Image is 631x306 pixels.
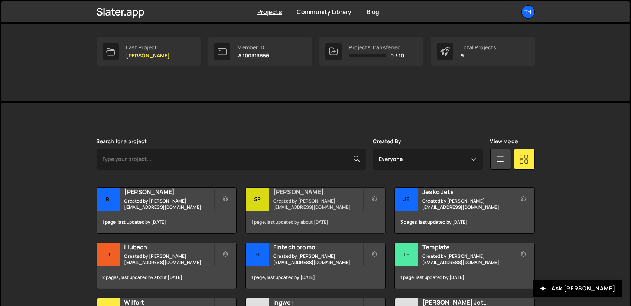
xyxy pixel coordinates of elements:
[373,138,401,144] label: Created By
[349,45,404,50] div: Projects Transferred
[395,188,418,211] div: Je
[246,188,269,211] div: Sp
[238,53,270,59] p: #100313556
[97,187,237,234] a: Ri [PERSON_NAME] Created by [PERSON_NAME][EMAIL_ADDRESS][DOMAIN_NAME] 1 page, last updated by [DATE]
[126,53,170,59] p: [PERSON_NAME]
[124,188,214,196] h2: [PERSON_NAME]
[297,8,352,16] a: Community Library
[461,53,497,59] p: 9
[422,198,512,210] small: Created by [PERSON_NAME][EMAIL_ADDRESS][DOMAIN_NAME]
[246,211,385,233] div: 1 page, last updated by about [DATE]
[422,188,512,196] h2: Jesko Jets
[124,253,214,266] small: Created by [PERSON_NAME][EMAIL_ADDRESS][DOMAIN_NAME]
[246,243,269,266] div: Fi
[97,266,236,289] div: 2 pages, last updated by about [DATE]
[394,187,534,234] a: Je Jesko Jets Created by [PERSON_NAME][EMAIL_ADDRESS][DOMAIN_NAME] 3 pages, last updated by [DATE]
[273,198,363,210] small: Created by [PERSON_NAME][EMAIL_ADDRESS][DOMAIN_NAME]
[124,198,214,210] small: Created by [PERSON_NAME][EMAIL_ADDRESS][DOMAIN_NAME]
[422,243,512,251] h2: Template
[97,243,120,266] div: Li
[422,253,512,266] small: Created by [PERSON_NAME][EMAIL_ADDRESS][DOMAIN_NAME]
[245,243,386,289] a: Fi Fintech promo Created by [PERSON_NAME][EMAIL_ADDRESS][DOMAIN_NAME] 1 page, last updated by [DATE]
[273,243,363,251] h2: Fintech promo
[461,45,497,50] div: Total Projects
[257,8,282,16] a: Projects
[245,187,386,234] a: Sp [PERSON_NAME] Created by [PERSON_NAME][EMAIL_ADDRESS][DOMAIN_NAME] 1 page, last updated by abo...
[97,188,120,211] div: Ri
[97,138,147,144] label: Search for a project
[395,211,534,233] div: 3 pages, last updated by [DATE]
[490,138,518,144] label: View Mode
[391,53,404,59] span: 0 / 10
[97,37,201,66] a: Last Project [PERSON_NAME]
[273,253,363,266] small: Created by [PERSON_NAME][EMAIL_ADDRESS][DOMAIN_NAME]
[238,45,270,50] div: Member ID
[273,188,363,196] h2: [PERSON_NAME]
[97,243,237,289] a: Li Liubach Created by [PERSON_NAME][EMAIL_ADDRESS][DOMAIN_NAME] 2 pages, last updated by about [D...
[246,266,385,289] div: 1 page, last updated by [DATE]
[126,45,170,50] div: Last Project
[124,243,214,251] h2: Liubach
[367,8,380,16] a: Blog
[97,211,236,233] div: 1 page, last updated by [DATE]
[395,266,534,289] div: 1 page, last updated by [DATE]
[521,5,535,19] a: Th
[97,149,366,170] input: Type your project...
[533,280,622,297] button: Ask [PERSON_NAME]
[394,243,534,289] a: Te Template Created by [PERSON_NAME][EMAIL_ADDRESS][DOMAIN_NAME] 1 page, last updated by [DATE]
[395,243,418,266] div: Te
